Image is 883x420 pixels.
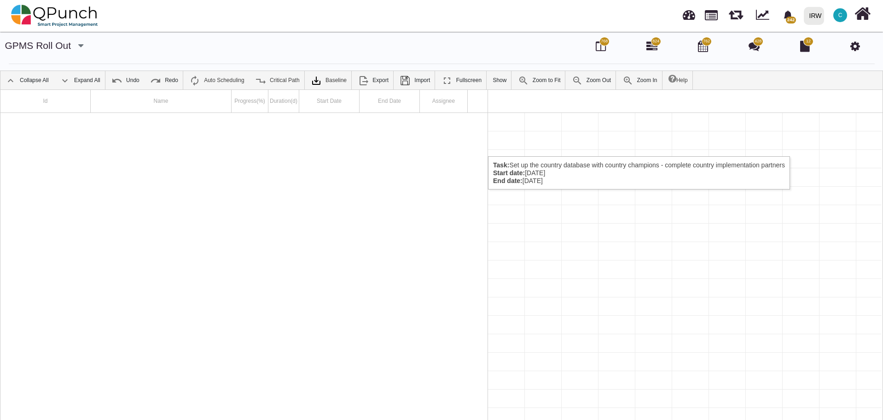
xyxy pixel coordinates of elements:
img: ic_undo_24.4502e76.png [111,75,122,86]
a: Undo [107,71,144,89]
i: Home [854,5,871,23]
a: Critical Path [250,71,304,89]
img: ic_redo_24.f94b082.png [150,75,161,86]
i: Board [596,41,606,52]
img: ic_zoom_to_fit_24.130db0b.png [518,75,529,86]
a: Auto Scheduling [185,71,249,89]
a: Fullscreen [437,71,486,89]
a: Zoom to Fit [513,71,565,89]
i: Gantt [646,41,657,52]
b: End date: [493,177,523,184]
div: Notification [780,7,796,24]
a: Redo [145,71,183,89]
span: Releases [729,5,743,20]
a: Collapse All [0,71,53,89]
span: C [838,12,842,18]
span: 242 [786,17,796,24]
a: Baseline [306,71,351,89]
img: ic_critical_path_24.b7f2986.png [255,75,266,86]
span: 428 [755,38,761,45]
div: Dynamic Report [751,0,778,31]
div: IRW [809,8,822,24]
div: Id [0,90,91,112]
span: Projects [705,6,718,20]
img: ic_export_24.4e1404f.png [358,75,369,86]
div: Set up the country database with country champions - complete country implementation partners [DA... [488,156,790,189]
span: Clairebt [833,8,847,22]
img: ic_fullscreen_24.81ea589.png [441,75,453,86]
img: ic_zoom_out.687aa02.png [572,75,583,86]
a: Expand All [55,71,105,89]
img: ic_expand_all_24.71e1805.png [59,75,70,86]
a: bell fill242 [778,0,800,30]
div: Assignee [420,90,468,112]
span: 824 [652,38,659,45]
svg: bell fill [783,11,793,20]
a: C [828,0,853,30]
a: Zoom In [618,71,662,89]
span: Dashboard [683,6,695,19]
b: Task: [493,161,510,169]
img: ic_zoom_in.48fceee.png [622,75,633,86]
a: Export [353,71,393,89]
i: Punch Discussion [749,41,760,52]
a: 824 [646,44,657,52]
div: Name [91,90,232,112]
img: qpunch-sp.fa6292f.png [11,2,98,30]
img: klXqkY5+JZAPre7YVMJ69SE9vgHW7RkaA9STpDBCRd8F60lk8AdY5g6cgTfGkm3cV0d3FrcCHw7UyPBLKa18SAFZQOCAmAAAA... [311,75,322,86]
a: Zoom Out [567,71,616,89]
a: Help [664,71,692,89]
a: GPMS Roll out [5,40,71,51]
i: Document Library [800,41,810,52]
a: Import [395,71,435,89]
img: ic_auto_scheduling_24.ade0d5b.png [189,75,200,86]
div: Start Date [299,90,360,112]
div: Progress(%) [232,90,268,112]
i: Calendar [698,41,708,52]
img: ic_collapse_all_24.42ac041.png [5,75,16,86]
b: Start date: [493,169,525,177]
div: Duration(d) [268,90,299,112]
a: Show [488,71,511,89]
span: 12 [806,38,811,45]
span: 762 [703,38,710,45]
span: 768 [601,38,608,45]
div: End Date [360,90,420,112]
a: IRW [800,0,828,31]
img: save.4d96896.png [400,75,411,86]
